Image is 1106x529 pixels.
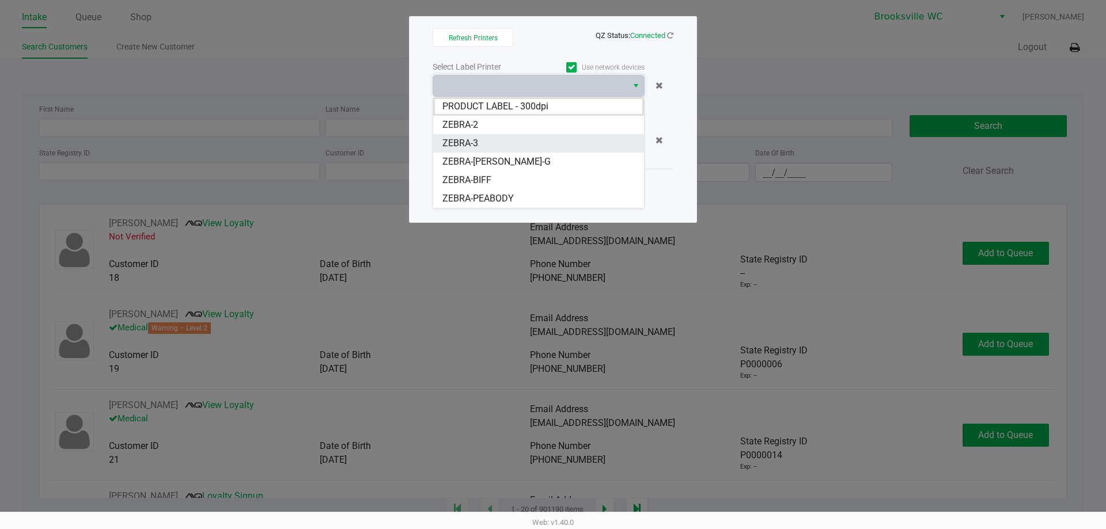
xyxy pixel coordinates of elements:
button: Refresh Printers [433,28,513,47]
span: ZEBRA-PEABODY [442,192,514,205]
span: Refresh Printers [449,34,498,42]
span: PRODUCT LABEL - 300dpi [442,100,548,113]
span: Connected [630,31,665,40]
span: ZEBRA-BIFF [442,173,491,187]
span: ZEBRA-[PERSON_NAME]-G [442,155,551,169]
span: ZEBRA-3 [442,136,478,150]
span: QZ Status: [596,31,673,40]
label: Use network devices [539,62,645,73]
span: Web: v1.40.0 [532,518,574,527]
div: Select Label Printer [433,61,539,73]
span: ZEBRA-2 [442,118,478,132]
button: Select [627,75,644,96]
